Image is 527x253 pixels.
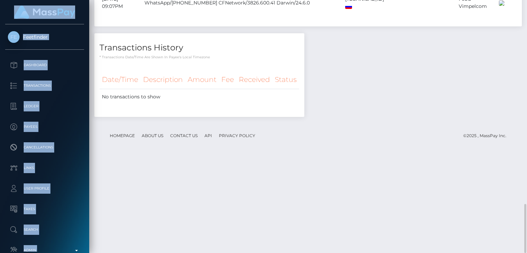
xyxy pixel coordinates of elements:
[499,0,504,6] img: 200x100
[99,89,299,105] td: No transactions to show
[167,130,200,141] a: Contact Us
[5,57,84,74] a: Dashboard
[5,98,84,115] a: Ledger
[8,122,81,132] p: Payees
[202,130,215,141] a: API
[8,204,81,214] p: Taxes
[8,163,81,173] p: Links
[5,201,84,218] a: Taxes
[5,221,84,238] a: Search
[99,42,299,54] h4: Transactions History
[219,70,236,89] th: Fee
[8,60,81,70] p: Dashboard
[5,34,84,40] span: Feetfinder
[5,180,84,197] a: User Profile
[99,55,299,60] p: * Transactions date/time are shown in payee's local timezone
[185,70,219,89] th: Amount
[141,70,185,89] th: Description
[5,139,84,156] a: Cancellations
[8,101,81,111] p: Ledger
[107,130,138,141] a: Homepage
[463,132,512,140] div: © 2025 , MassPay Inc.
[5,77,84,94] a: Transactions
[8,142,81,153] p: Cancellations
[345,4,352,9] img: ru.png
[216,130,258,141] a: Privacy Policy
[236,70,272,89] th: Received
[99,70,141,89] th: Date/Time
[8,31,20,43] img: Feetfinder
[5,118,84,135] a: Payees
[272,70,299,89] th: Status
[5,159,84,177] a: Links
[8,225,81,235] p: Search
[14,5,75,19] img: MassPay Logo
[139,130,166,141] a: About Us
[8,183,81,194] p: User Profile
[8,81,81,91] p: Transactions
